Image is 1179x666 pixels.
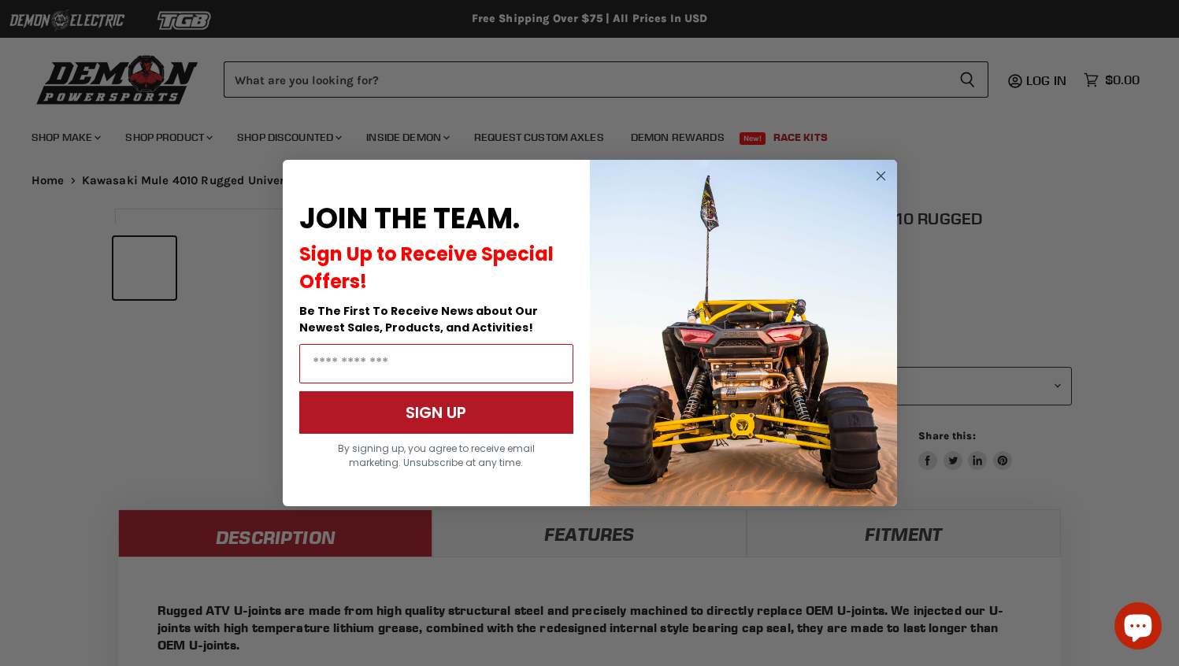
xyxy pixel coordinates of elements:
[1110,602,1166,653] inbox-online-store-chat: Shopify online store chat
[338,442,535,469] span: By signing up, you agree to receive email marketing. Unsubscribe at any time.
[299,198,520,239] span: JOIN THE TEAM.
[299,241,554,294] span: Sign Up to Receive Special Offers!
[299,344,573,383] input: Email Address
[871,166,891,186] button: Close dialog
[299,391,573,434] button: SIGN UP
[299,303,538,335] span: Be The First To Receive News about Our Newest Sales, Products, and Activities!
[590,160,897,506] img: a9095488-b6e7-41ba-879d-588abfab540b.jpeg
